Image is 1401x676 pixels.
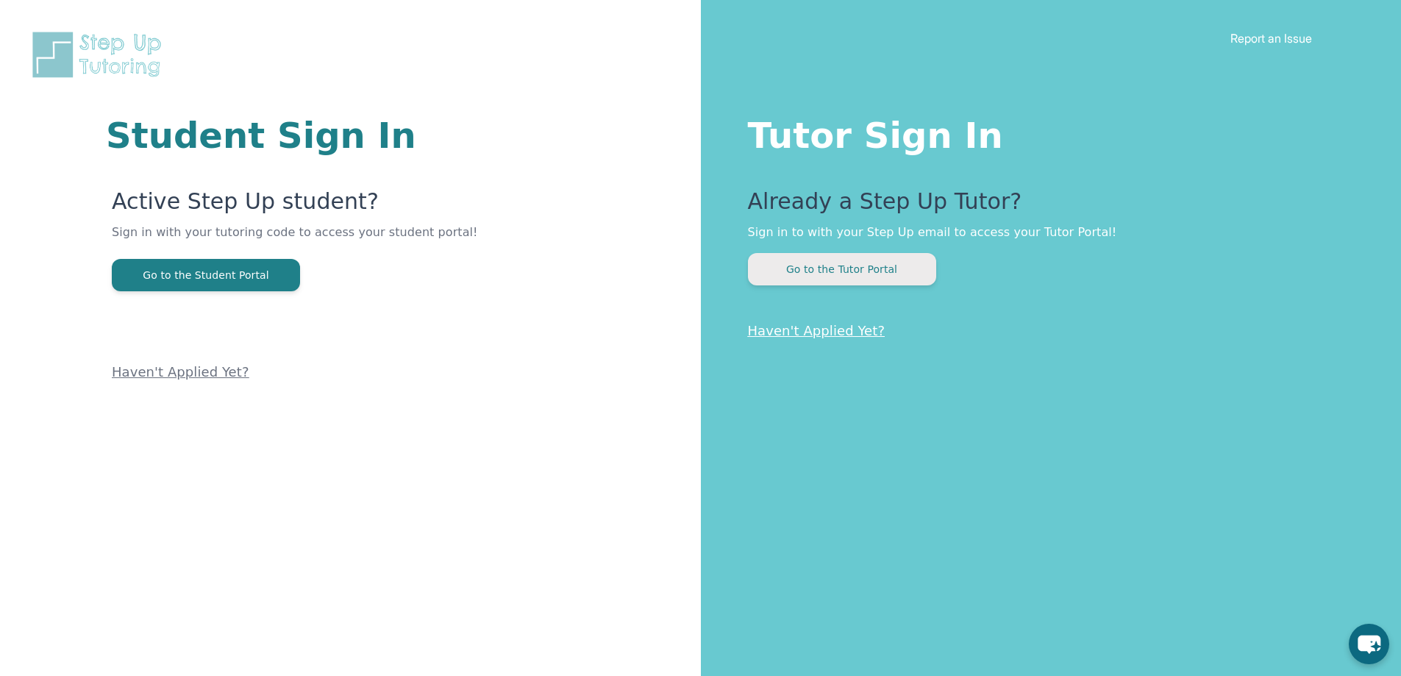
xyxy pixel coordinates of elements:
[112,259,300,291] button: Go to the Student Portal
[112,268,300,282] a: Go to the Student Portal
[112,188,524,224] p: Active Step Up student?
[748,262,936,276] a: Go to the Tutor Portal
[112,224,524,259] p: Sign in with your tutoring code to access your student portal!
[29,29,171,80] img: Step Up Tutoring horizontal logo
[112,364,249,380] a: Haven't Applied Yet?
[748,253,936,285] button: Go to the Tutor Portal
[1349,624,1389,664] button: chat-button
[748,188,1343,224] p: Already a Step Up Tutor?
[106,118,524,153] h1: Student Sign In
[748,224,1343,241] p: Sign in to with your Step Up email to access your Tutor Portal!
[748,112,1343,153] h1: Tutor Sign In
[1230,31,1312,46] a: Report an Issue
[748,323,885,338] a: Haven't Applied Yet?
